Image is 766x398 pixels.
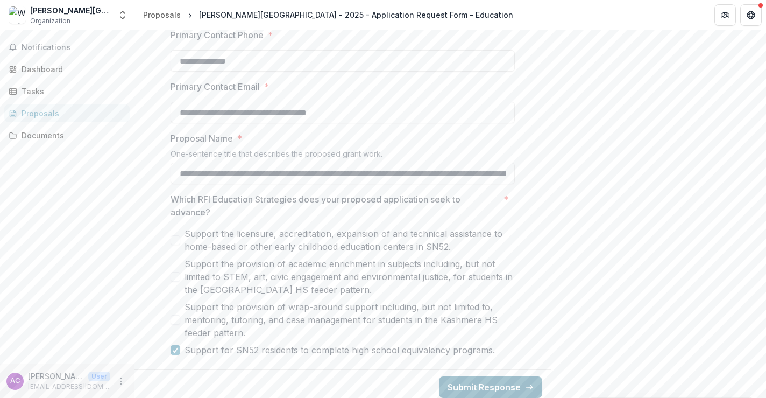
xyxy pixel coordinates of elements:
span: Support for SN52 residents to complete high school equivalency programs. [185,344,495,357]
div: [PERSON_NAME][GEOGRAPHIC_DATA] - 2025 - Application Request Form - Education [199,9,513,20]
a: Proposals [4,104,130,122]
div: Amy Corron [10,378,20,385]
p: Proposal Name [171,132,233,145]
a: Proposals [139,7,185,23]
p: Which RFI Education Strategies does your proposed application seek to advance? [171,193,499,219]
div: One-sentence title that describes the proposed grant work. [171,149,515,163]
a: Documents [4,127,130,144]
p: Primary Contact Phone [171,29,264,41]
p: Primary Contact Email [171,80,260,93]
p: [EMAIL_ADDRESS][DOMAIN_NAME] [28,382,110,392]
button: More [115,375,127,388]
div: Proposals [143,9,181,20]
div: Dashboard [22,64,121,75]
p: [PERSON_NAME] [28,371,84,382]
span: Support the provision of wrap-around support including, but not limited to, mentoring, tutoring, ... [185,301,515,339]
button: Partners [714,4,736,26]
p: User [88,372,110,381]
div: [PERSON_NAME][GEOGRAPHIC_DATA] [30,5,111,16]
a: Tasks [4,82,130,100]
span: Organization [30,16,70,26]
button: Notifications [4,39,130,56]
button: Open entity switcher [115,4,130,26]
button: Get Help [740,4,762,26]
button: Submit Response [439,376,542,398]
nav: breadcrumb [139,7,517,23]
div: Proposals [22,108,121,119]
img: Wesley Community Center [9,6,26,24]
a: Dashboard [4,60,130,78]
span: Support the licensure, accreditation, expansion of and technical assistance to home-based or othe... [185,227,515,253]
span: Notifications [22,43,125,52]
div: Tasks [22,86,121,97]
span: Support the provision of academic enrichment in subjects including, but not limited to STEM, art,... [185,257,515,296]
div: Documents [22,130,121,141]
